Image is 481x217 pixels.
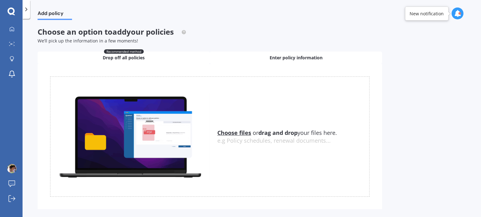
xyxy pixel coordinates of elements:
[217,129,337,136] span: or your files here.
[217,129,251,136] u: Choose files
[38,27,186,37] span: Choose an option
[38,10,72,19] span: Add policy
[270,55,323,61] span: Enter policy information
[7,164,17,173] img: ACg8ocLRW8pc3NonSrUtTsvTQB4721x18mSqRJQ0SddSS4Sm1IpzPZQ=s96-c
[258,129,297,136] b: drag and drop
[38,38,138,44] span: We’ll pick up the information in a few moments!
[50,93,210,180] img: upload.de96410c8ce839c3fdd5.gif
[105,27,174,37] span: to add your policies
[103,55,145,61] span: Drop off all policies
[217,137,369,144] div: e.g Policy schedules, renewal documents...
[104,49,144,54] span: Recommended method
[410,10,444,17] div: New notification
